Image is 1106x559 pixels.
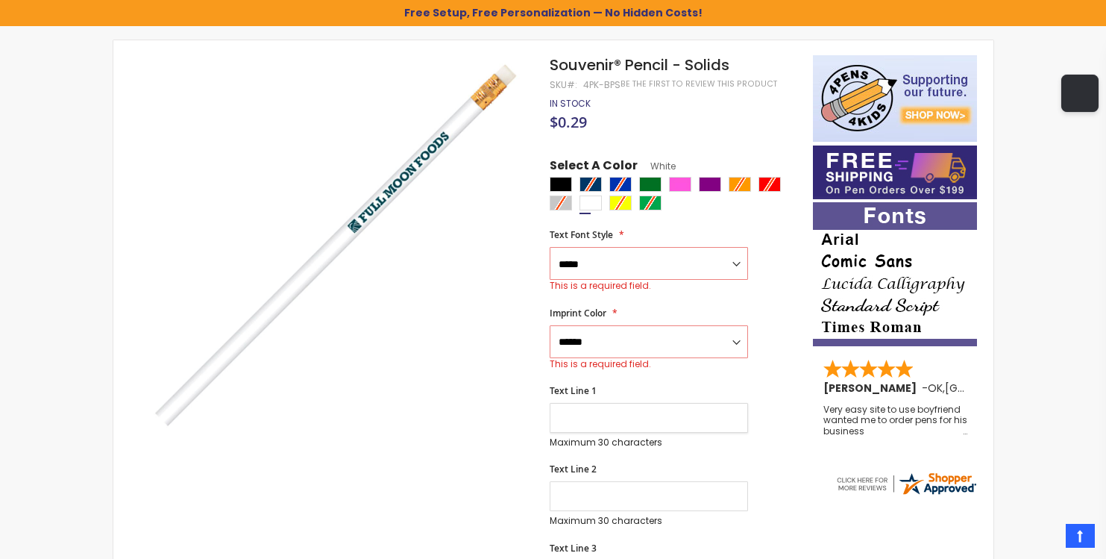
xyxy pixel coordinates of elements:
div: Black [550,177,572,192]
div: Purple [699,177,721,192]
img: 4pens.com widget logo [835,470,978,497]
span: Souvenir® Pencil - Solids [550,54,729,75]
span: Text Font Style [550,228,613,241]
span: [PERSON_NAME] [823,381,922,396]
img: 4pens 4 kids [813,55,977,142]
div: Very easy site to use boyfriend wanted me to order pens for his business [823,405,968,437]
span: Select A Color [550,157,638,178]
span: OK [928,381,943,396]
div: White [579,196,602,210]
span: Text Line 3 [550,542,597,555]
p: Maximum 30 characters [550,437,748,449]
div: Availability [550,98,591,110]
span: [GEOGRAPHIC_DATA] [945,381,1055,396]
div: Pink [669,177,691,192]
span: - , [922,381,1055,396]
img: font-personalization-examples [813,202,977,346]
img: white-souvenir-pencil-solids-bps_1.jpg [142,54,530,441]
span: In stock [550,97,591,110]
span: Text Line 2 [550,463,597,475]
a: 4pens.com certificate URL [835,487,978,500]
div: Green [639,177,662,192]
p: Maximum 30 characters [550,515,748,527]
div: 4PK-BPS [583,79,620,91]
span: White [638,160,676,172]
strong: SKU [550,78,577,91]
a: Be the first to review this product [620,78,777,90]
div: This is a required field. [550,280,748,292]
img: Free shipping on orders over $199 [813,146,977,199]
span: $0.29 [550,112,587,132]
span: Text Line 1 [550,384,597,397]
iframe: Google Customer Reviews [983,519,1106,559]
div: This is a required field. [550,358,748,370]
span: Imprint Color [550,307,606,319]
